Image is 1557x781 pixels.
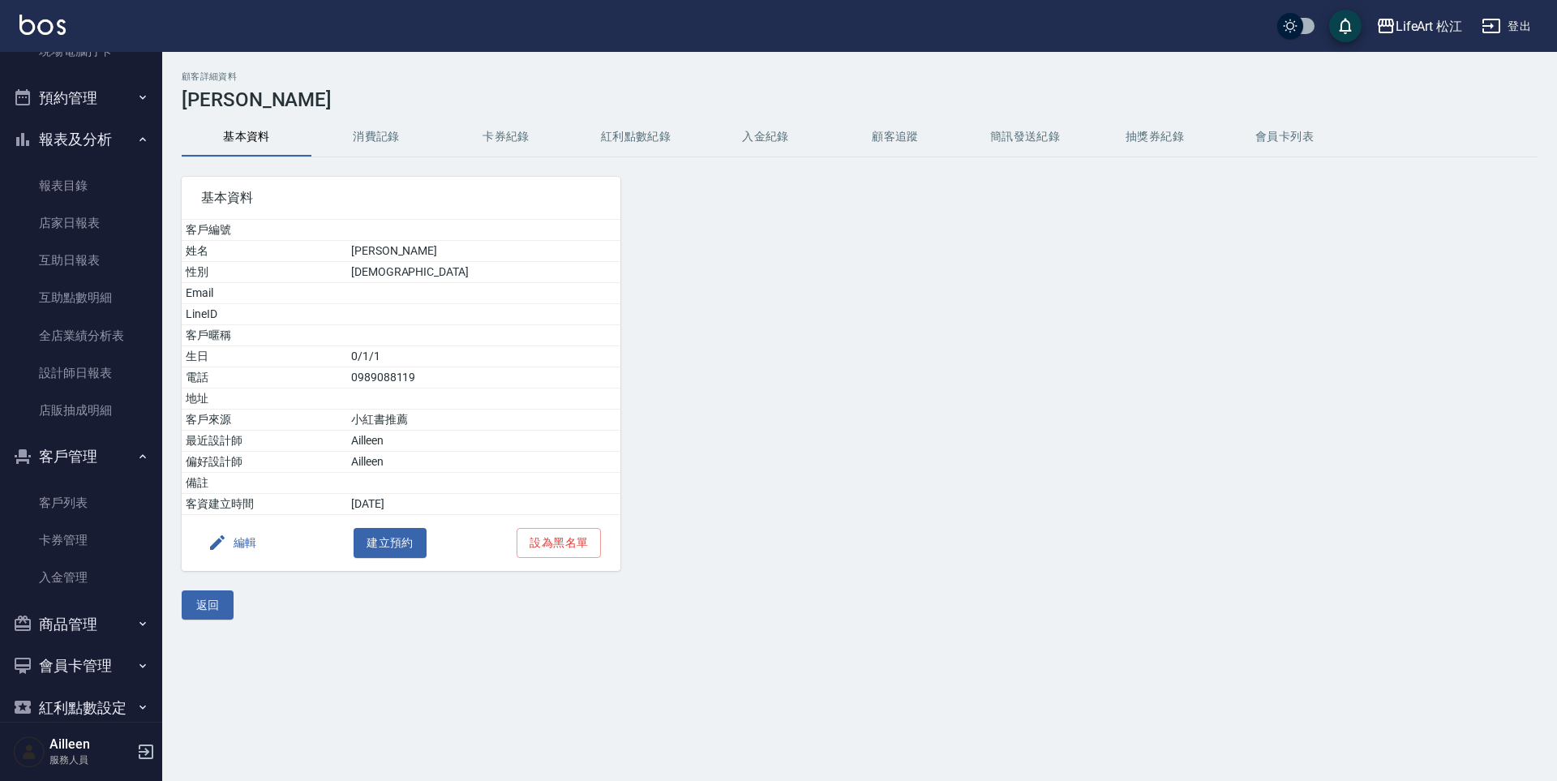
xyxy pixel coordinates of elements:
h3: [PERSON_NAME] [182,88,1538,111]
td: Ailleen [347,452,620,473]
button: 會員卡管理 [6,645,156,687]
button: 入金紀錄 [701,118,830,157]
button: 預約管理 [6,77,156,119]
button: 報表及分析 [6,118,156,161]
td: Ailleen [347,431,620,452]
a: 設計師日報表 [6,354,156,392]
button: 會員卡列表 [1220,118,1349,157]
a: 互助點數明細 [6,279,156,316]
a: 全店業績分析表 [6,317,156,354]
td: 生日 [182,346,347,367]
button: 紅利點數紀錄 [571,118,701,157]
button: 登出 [1475,11,1538,41]
h5: Ailleen [49,736,132,753]
td: LineID [182,304,347,325]
td: [DEMOGRAPHIC_DATA] [347,262,620,283]
a: 入金管理 [6,559,156,596]
a: 客戶列表 [6,484,156,521]
td: 最近設計師 [182,431,347,452]
td: Email [182,283,347,304]
button: 顧客追蹤 [830,118,960,157]
td: 姓名 [182,241,347,262]
a: 互助日報表 [6,242,156,279]
td: 偏好設計師 [182,452,347,473]
button: save [1329,10,1362,42]
button: 客戶管理 [6,436,156,478]
td: [DATE] [347,494,620,515]
button: 消費記錄 [311,118,441,157]
td: 備註 [182,473,347,494]
td: 客戶暱稱 [182,325,347,346]
td: 小紅書推薦 [347,410,620,431]
span: 基本資料 [201,190,601,206]
p: 服務人員 [49,753,132,767]
button: 建立預約 [354,528,427,558]
td: 客戶編號 [182,220,347,241]
button: 設為黑名單 [517,528,601,558]
td: 0/1/1 [347,346,620,367]
td: 電話 [182,367,347,388]
td: [PERSON_NAME] [347,241,620,262]
button: 卡券紀錄 [441,118,571,157]
a: 現場電腦打卡 [6,32,156,70]
img: Person [13,736,45,768]
a: 報表目錄 [6,167,156,204]
button: LifeArt 松江 [1370,10,1469,43]
td: 客戶來源 [182,410,347,431]
td: 客資建立時間 [182,494,347,515]
td: 性別 [182,262,347,283]
div: LifeArt 松江 [1396,16,1463,36]
a: 卡券管理 [6,521,156,559]
img: Logo [19,15,66,35]
button: 抽獎券紀錄 [1090,118,1220,157]
button: 紅利點數設定 [6,687,156,729]
button: 簡訊發送紀錄 [960,118,1090,157]
button: 基本資料 [182,118,311,157]
td: 地址 [182,388,347,410]
button: 編輯 [201,528,264,558]
button: 返回 [182,590,234,620]
h2: 顧客詳細資料 [182,71,1538,82]
td: 0989088119 [347,367,620,388]
a: 店家日報表 [6,204,156,242]
button: 商品管理 [6,603,156,646]
a: 店販抽成明細 [6,392,156,429]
